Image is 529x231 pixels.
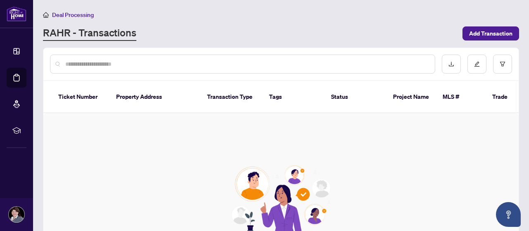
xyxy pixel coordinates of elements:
[442,55,461,74] button: download
[43,26,136,41] a: RAHR - Transactions
[469,27,512,40] span: Add Transaction
[448,61,454,67] span: download
[262,81,324,113] th: Tags
[386,81,436,113] th: Project Name
[52,81,110,113] th: Ticket Number
[493,55,512,74] button: filter
[496,202,521,227] button: Open asap
[9,207,24,222] img: Profile Icon
[462,26,519,40] button: Add Transaction
[110,81,200,113] th: Property Address
[436,81,486,113] th: MLS #
[43,12,49,18] span: home
[200,81,262,113] th: Transaction Type
[324,81,386,113] th: Status
[467,55,486,74] button: edit
[474,61,480,67] span: edit
[52,11,94,19] span: Deal Processing
[500,61,505,67] span: filter
[7,6,26,21] img: logo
